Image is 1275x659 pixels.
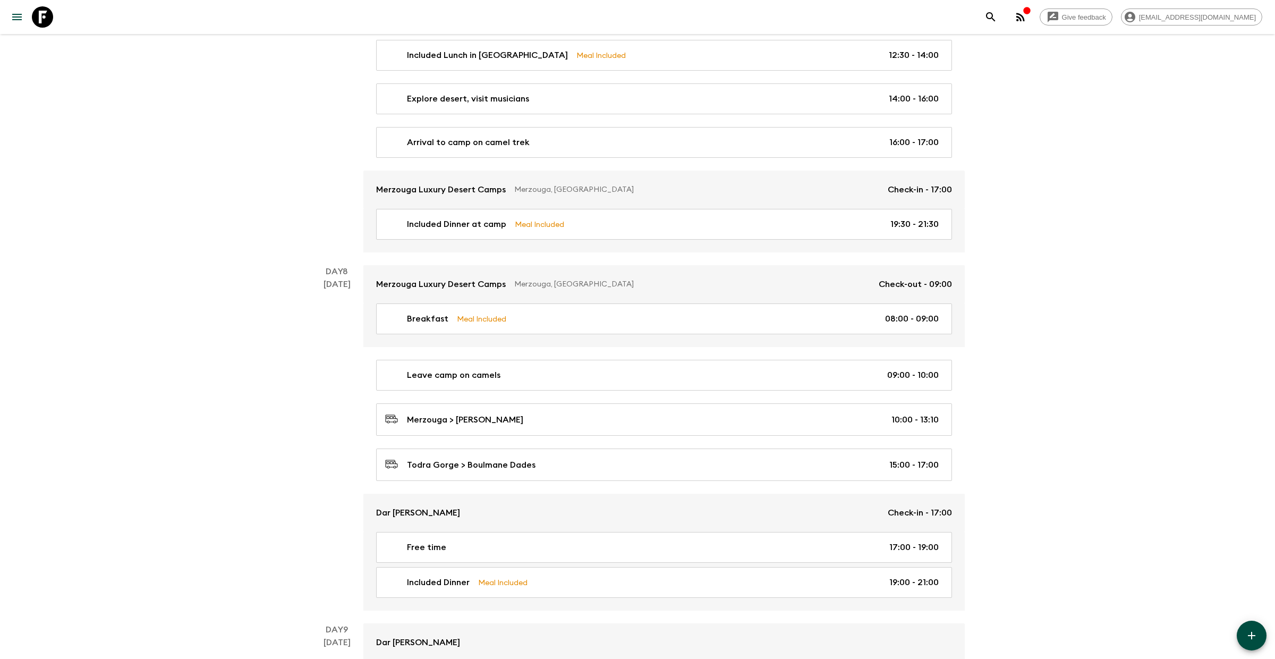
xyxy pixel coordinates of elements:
[407,49,568,62] p: Included Lunch in [GEOGRAPHIC_DATA]
[376,532,952,563] a: Free time17:00 - 19:00
[889,49,939,62] p: 12:30 - 14:00
[1121,9,1262,26] div: [EMAIL_ADDRESS][DOMAIN_NAME]
[376,40,952,71] a: Included Lunch in [GEOGRAPHIC_DATA]Meal Included12:30 - 14:00
[407,369,500,382] p: Leave camp on camels
[576,49,626,61] p: Meal Included
[407,576,470,589] p: Included Dinner
[376,83,952,114] a: Explore desert, visit musicians14:00 - 16:00
[376,449,952,481] a: Todra Gorge > Boulmane Dades15:00 - 17:00
[879,278,952,291] p: Check-out - 09:00
[376,183,506,196] p: Merzouga Luxury Desert Camps
[363,171,965,209] a: Merzouga Luxury Desert CampsMerzouga, [GEOGRAPHIC_DATA]Check-in - 17:00
[407,312,448,325] p: Breakfast
[310,623,363,636] p: Day 9
[888,183,952,196] p: Check-in - 17:00
[1040,9,1112,26] a: Give feedback
[514,184,879,195] p: Merzouga, [GEOGRAPHIC_DATA]
[891,413,939,426] p: 10:00 - 13:10
[1056,13,1112,21] span: Give feedback
[376,278,506,291] p: Merzouga Luxury Desert Camps
[376,506,460,519] p: Dar [PERSON_NAME]
[888,506,952,519] p: Check-in - 17:00
[407,92,529,105] p: Explore desert, visit musicians
[478,577,528,588] p: Meal Included
[6,6,28,28] button: menu
[889,541,939,554] p: 17:00 - 19:00
[889,459,939,471] p: 15:00 - 17:00
[515,218,564,230] p: Meal Included
[889,136,939,149] p: 16:00 - 17:00
[324,278,351,611] div: [DATE]
[885,312,939,325] p: 08:00 - 09:00
[407,136,530,149] p: Arrival to camp on camel trek
[310,265,363,278] p: Day 8
[376,127,952,158] a: Arrival to camp on camel trek16:00 - 17:00
[407,413,523,426] p: Merzouga > [PERSON_NAME]
[376,403,952,436] a: Merzouga > [PERSON_NAME]10:00 - 13:10
[376,636,460,649] p: Dar [PERSON_NAME]
[376,303,952,334] a: BreakfastMeal Included08:00 - 09:00
[1133,13,1262,21] span: [EMAIL_ADDRESS][DOMAIN_NAME]
[407,541,446,554] p: Free time
[457,313,506,325] p: Meal Included
[407,459,535,471] p: Todra Gorge > Boulmane Dades
[887,369,939,382] p: 09:00 - 10:00
[363,265,965,303] a: Merzouga Luxury Desert CampsMerzouga, [GEOGRAPHIC_DATA]Check-out - 09:00
[376,209,952,240] a: Included Dinner at campMeal Included19:30 - 21:30
[889,92,939,105] p: 14:00 - 16:00
[980,6,1001,28] button: search adventures
[890,218,939,231] p: 19:30 - 21:30
[407,218,506,231] p: Included Dinner at camp
[889,576,939,589] p: 19:00 - 21:00
[376,360,952,391] a: Leave camp on camels09:00 - 10:00
[363,494,965,532] a: Dar [PERSON_NAME]Check-in - 17:00
[376,567,952,598] a: Included DinnerMeal Included19:00 - 21:00
[514,279,870,290] p: Merzouga, [GEOGRAPHIC_DATA]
